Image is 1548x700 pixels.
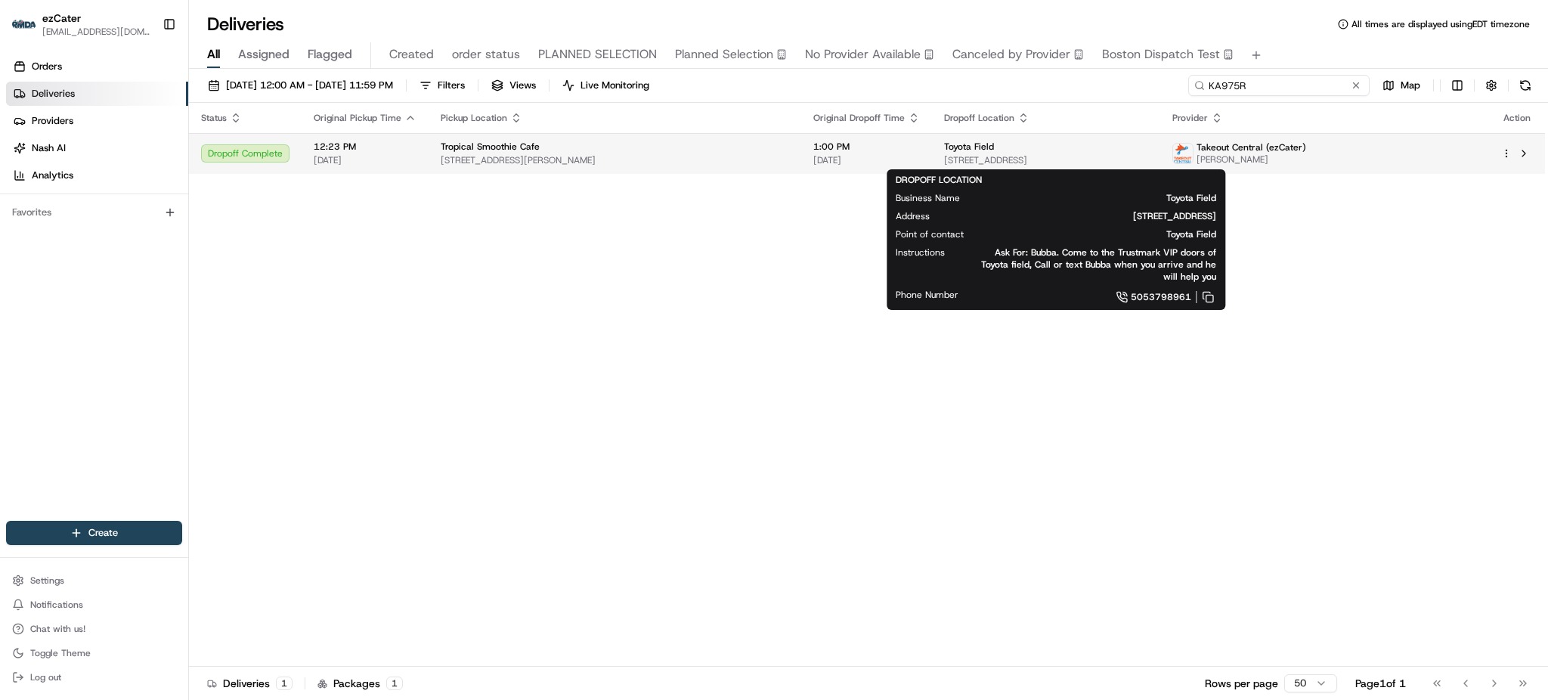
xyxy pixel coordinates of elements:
span: [PERSON_NAME] [1197,153,1306,166]
div: 💻 [128,221,140,233]
span: [DATE] [314,154,416,166]
button: Create [6,521,182,545]
span: order status [452,45,520,63]
span: Ask For: Bubba. Come to the Trustmark VIP doors of Toyota field, Call or text Bubba when you arri... [969,246,1216,283]
span: DROPOFF LOCATION [896,174,982,186]
button: Settings [6,570,182,591]
a: 📗Knowledge Base [9,213,122,240]
span: 12:23 PM [314,141,416,153]
span: Toyota Field [944,141,994,153]
span: Chat with us! [30,623,85,635]
button: ezCater [42,11,81,26]
span: Point of contact [896,228,964,240]
span: Created [389,45,434,63]
button: Refresh [1515,75,1536,96]
span: Settings [30,575,64,587]
span: Provider [1172,112,1208,124]
span: Planned Selection [675,45,773,63]
button: ezCaterezCater[EMAIL_ADDRESS][DOMAIN_NAME] [6,6,156,42]
span: Dropoff Location [944,112,1014,124]
span: Nash AI [32,141,66,155]
div: 1 [276,677,293,690]
span: All times are displayed using EDT timezone [1351,18,1530,30]
button: Notifications [6,594,182,615]
span: Toggle Theme [30,647,91,659]
span: Instructions [896,246,945,259]
span: 1:00 PM [813,141,920,153]
span: Original Dropoff Time [813,112,905,124]
span: Log out [30,671,61,683]
input: Type to search [1188,75,1370,96]
span: API Documentation [143,219,243,234]
img: ezCater [12,20,36,29]
button: [EMAIL_ADDRESS][DOMAIN_NAME] [42,26,150,38]
div: Action [1501,112,1533,124]
button: Map [1376,75,1427,96]
a: 5053798961 [983,289,1216,305]
a: 💻API Documentation [122,213,249,240]
img: Nash [15,15,45,45]
span: Providers [32,114,73,128]
a: Orders [6,54,188,79]
span: Pylon [150,256,183,268]
button: Start new chat [257,149,275,167]
span: Tropical Smoothie Cafe [441,141,540,153]
div: We're available if you need us! [51,160,191,172]
span: Filters [438,79,465,92]
a: Nash AI [6,136,188,160]
img: 1736555255976-a54dd68f-1ca7-489b-9aae-adbdc363a1c4 [15,144,42,172]
a: Analytics [6,163,188,187]
div: 📗 [15,221,27,233]
img: profile_toc_cartwheel.png [1173,144,1193,163]
h1: Deliveries [207,12,284,36]
span: Toyota Field [984,192,1216,204]
span: Address [896,210,930,222]
span: [STREET_ADDRESS] [954,210,1216,222]
span: Live Monitoring [580,79,649,92]
button: Toggle Theme [6,643,182,664]
span: Knowledge Base [30,219,116,234]
span: [DATE] [813,154,920,166]
span: Status [201,112,227,124]
span: [STREET_ADDRESS] [944,154,1148,166]
span: [STREET_ADDRESS][PERSON_NAME] [441,154,789,166]
span: Views [509,79,536,92]
span: All [207,45,220,63]
button: Views [485,75,543,96]
button: [DATE] 12:00 AM - [DATE] 11:59 PM [201,75,400,96]
div: Deliveries [207,676,293,691]
span: Orders [32,60,62,73]
div: Favorites [6,200,182,225]
a: Deliveries [6,82,188,106]
div: Page 1 of 1 [1355,676,1406,691]
span: Takeout Central (ezCater) [1197,141,1306,153]
input: Clear [39,98,249,113]
span: Assigned [238,45,289,63]
div: Packages [317,676,403,691]
button: Filters [413,75,472,96]
span: Original Pickup Time [314,112,401,124]
span: Map [1401,79,1420,92]
span: No Provider Available [805,45,921,63]
button: Live Monitoring [556,75,656,96]
span: Analytics [32,169,73,182]
span: Boston Dispatch Test [1102,45,1220,63]
span: Create [88,526,118,540]
span: Canceled by Provider [952,45,1070,63]
span: Flagged [308,45,352,63]
span: Pickup Location [441,112,507,124]
div: 1 [386,677,403,690]
span: PLANNED SELECTION [538,45,657,63]
div: Start new chat [51,144,248,160]
p: Rows per page [1205,676,1278,691]
span: 5053798961 [1131,291,1191,303]
span: Business Name [896,192,960,204]
button: Log out [6,667,182,688]
span: Toyota Field [988,228,1216,240]
button: Chat with us! [6,618,182,640]
p: Welcome 👋 [15,60,275,85]
span: [DATE] 12:00 AM - [DATE] 11:59 PM [226,79,393,92]
span: Notifications [30,599,83,611]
